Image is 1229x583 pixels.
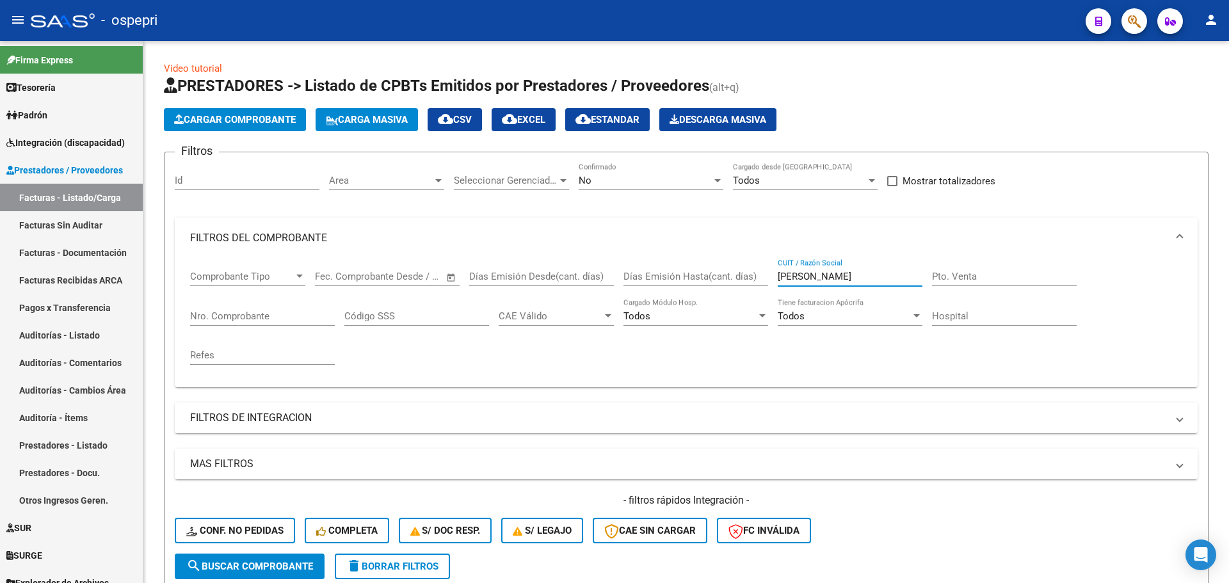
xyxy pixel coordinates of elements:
[315,271,357,282] input: Start date
[1203,12,1219,28] mat-icon: person
[175,554,325,579] button: Buscar Comprobante
[175,449,1198,479] mat-expansion-panel-header: MAS FILTROS
[717,518,811,543] button: FC Inválida
[575,114,639,125] span: Estandar
[438,114,472,125] span: CSV
[190,411,1167,425] mat-panel-title: FILTROS DE INTEGRACION
[305,518,389,543] button: Completa
[6,521,31,535] span: SUR
[6,53,73,67] span: Firma Express
[659,108,776,131] app-download-masive: Descarga masiva de comprobantes (adjuntos)
[175,493,1198,507] h4: - filtros rápidos Integración -
[186,561,313,572] span: Buscar Comprobante
[593,518,707,543] button: CAE SIN CARGAR
[444,270,459,285] button: Open calendar
[346,561,438,572] span: Borrar Filtros
[6,108,47,122] span: Padrón
[513,525,572,536] span: S/ legajo
[101,6,157,35] span: - ospepri
[501,518,583,543] button: S/ legajo
[164,108,306,131] button: Cargar Comprobante
[175,518,295,543] button: Conf. no pedidas
[190,231,1167,245] mat-panel-title: FILTROS DEL COMPROBANTE
[186,525,284,536] span: Conf. no pedidas
[175,259,1198,387] div: FILTROS DEL COMPROBANTE
[10,12,26,28] mat-icon: menu
[399,518,492,543] button: S/ Doc Resp.
[335,554,450,579] button: Borrar Filtros
[190,457,1167,471] mat-panel-title: MAS FILTROS
[346,558,362,573] mat-icon: delete
[438,111,453,127] mat-icon: cloud_download
[368,271,430,282] input: End date
[6,548,42,563] span: SURGE
[733,175,760,186] span: Todos
[778,310,805,322] span: Todos
[623,310,650,322] span: Todos
[728,525,799,536] span: FC Inválida
[164,63,222,74] a: Video tutorial
[579,175,591,186] span: No
[326,114,408,125] span: Carga Masiva
[6,163,123,177] span: Prestadores / Proveedores
[175,218,1198,259] mat-expansion-panel-header: FILTROS DEL COMPROBANTE
[186,558,202,573] mat-icon: search
[175,403,1198,433] mat-expansion-panel-header: FILTROS DE INTEGRACION
[164,77,709,95] span: PRESTADORES -> Listado de CPBTs Emitidos por Prestadores / Proveedores
[316,525,378,536] span: Completa
[502,111,517,127] mat-icon: cloud_download
[6,136,125,150] span: Integración (discapacidad)
[190,271,294,282] span: Comprobante Tipo
[604,525,696,536] span: CAE SIN CARGAR
[329,175,433,186] span: Area
[6,81,56,95] span: Tesorería
[174,114,296,125] span: Cargar Comprobante
[492,108,556,131] button: EXCEL
[502,114,545,125] span: EXCEL
[428,108,482,131] button: CSV
[499,310,602,322] span: CAE Válido
[670,114,766,125] span: Descarga Masiva
[1185,539,1216,570] div: Open Intercom Messenger
[410,525,481,536] span: S/ Doc Resp.
[575,111,591,127] mat-icon: cloud_download
[316,108,418,131] button: Carga Masiva
[903,173,995,189] span: Mostrar totalizadores
[659,108,776,131] button: Descarga Masiva
[175,142,219,160] h3: Filtros
[565,108,650,131] button: Estandar
[709,81,739,93] span: (alt+q)
[454,175,558,186] span: Seleccionar Gerenciador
